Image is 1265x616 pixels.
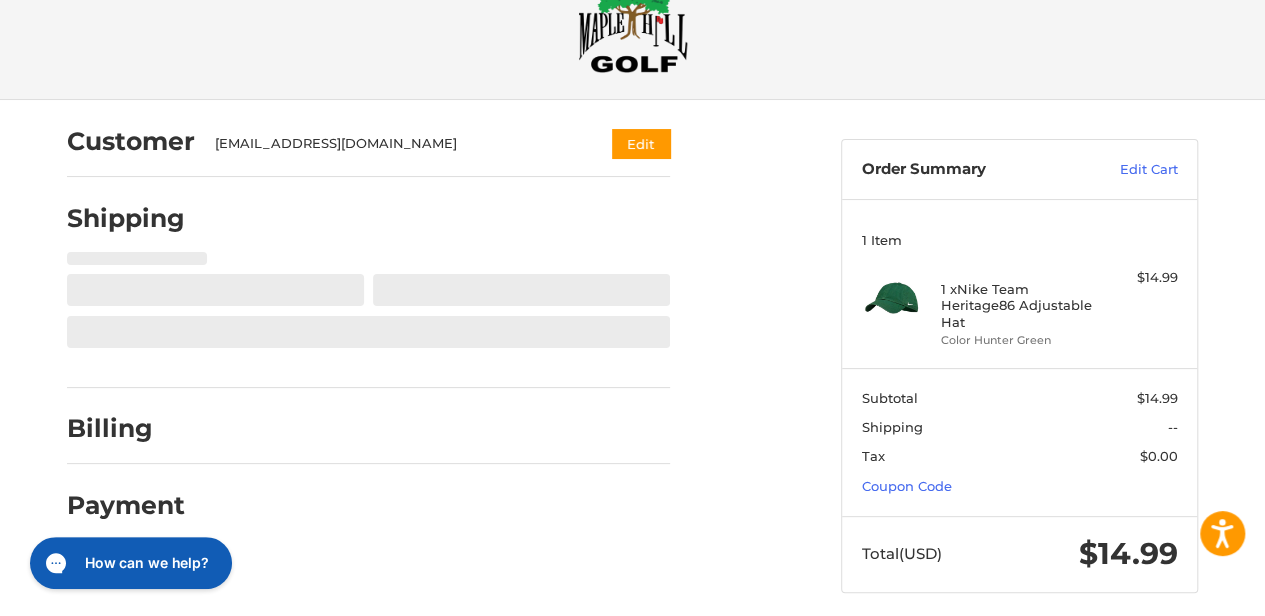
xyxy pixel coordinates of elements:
[1168,419,1178,435] span: --
[862,478,952,494] a: Coupon Code
[215,134,574,154] div: [EMAIL_ADDRESS][DOMAIN_NAME]
[1140,448,1178,464] span: $0.00
[941,281,1094,330] h4: 1 x Nike Team Heritage86 Adjustable Hat
[67,413,184,444] h2: Billing
[1099,268,1178,288] div: $14.99
[941,332,1094,349] li: Color Hunter Green
[20,530,238,596] iframe: Gorgias live chat messenger
[862,419,923,435] span: Shipping
[862,544,942,563] span: Total (USD)
[1077,160,1178,180] a: Edit Cart
[862,390,918,406] span: Subtotal
[862,232,1178,248] h3: 1 Item
[67,203,185,234] h2: Shipping
[1079,535,1178,572] span: $14.99
[1137,390,1178,406] span: $14.99
[612,129,670,158] button: Edit
[862,160,1077,180] h3: Order Summary
[67,126,195,157] h2: Customer
[862,448,885,464] span: Tax
[1100,562,1265,616] iframe: Google Customer Reviews
[67,490,185,521] h2: Payment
